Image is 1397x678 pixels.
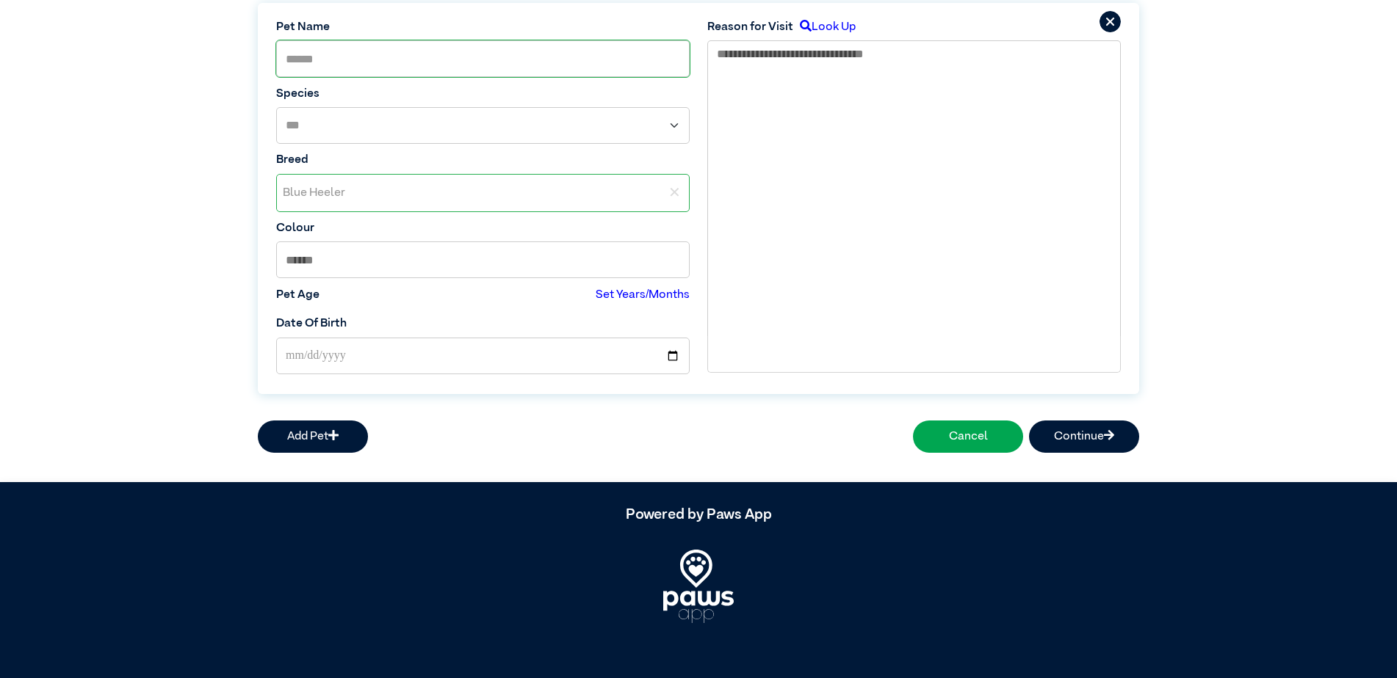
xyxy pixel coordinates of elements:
label: Breed [276,151,690,169]
label: Pet Name [276,18,690,36]
label: Species [276,85,690,103]
label: Reason for Visit [707,18,793,36]
div: Blue Heeler [277,175,660,211]
button: Continue [1029,420,1139,453]
img: PawsApp [663,550,734,623]
label: Set Years/Months [596,286,690,304]
h5: Powered by Paws App [258,506,1139,523]
label: Date Of Birth [276,315,347,332]
div: ✕ [660,175,689,211]
button: Cancel [913,420,1023,453]
label: Pet Age [276,286,320,304]
label: Look Up [793,18,856,36]
label: Colour [276,219,690,237]
button: Add Pet [258,420,368,453]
